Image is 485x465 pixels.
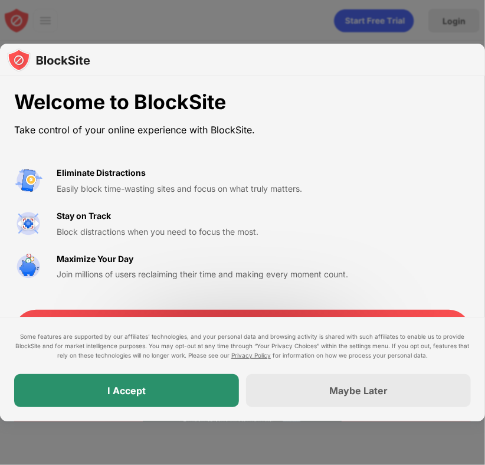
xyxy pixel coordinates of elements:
div: Join millions of users reclaiming their time and making every moment count. [57,268,348,281]
div: I Accept [107,385,146,397]
div: Easily block time-wasting sites and focus on what truly matters. [57,182,348,195]
a: Privacy Policy [231,352,271,359]
div: Block distractions when you need to focus the most. [57,225,348,238]
img: value-avoid-distractions.svg [14,166,42,195]
div: Some features are supported by our affiliates’ technologies, and your personal data and browsing ... [14,332,471,360]
div: Maximize Your Day [57,253,133,266]
div: Maybe Later [329,385,388,397]
div: Stay on Track [57,209,111,222]
img: value-focus.svg [14,209,42,238]
img: logo-blocksite.svg [7,48,90,72]
div: Take control of your online experience with BlockSite. [14,122,348,139]
div: Eliminate Distractions [57,166,146,179]
img: value-safe-time.svg [14,253,42,281]
div: Welcome to BlockSite [14,90,348,114]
